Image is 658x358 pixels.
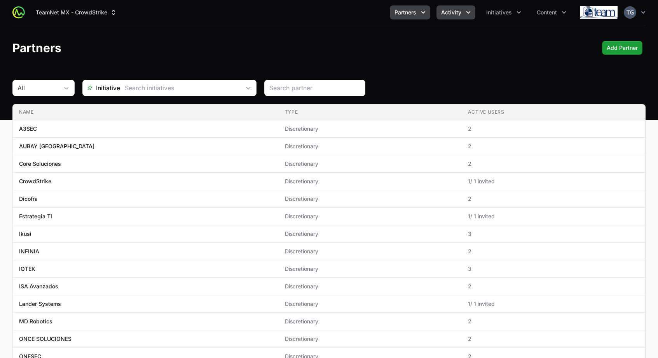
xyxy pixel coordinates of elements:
[285,230,456,238] span: Discretionary
[285,160,456,168] span: Discretionary
[279,104,462,120] th: Type
[468,125,639,133] span: 2
[12,6,25,19] img: ActivitySource
[19,265,35,273] p: IQTEK
[285,177,456,185] span: Discretionary
[482,5,526,19] button: Initiatives
[13,104,279,120] th: Name
[12,41,61,55] h1: Partners
[285,318,456,325] span: Discretionary
[390,5,430,19] button: Partners
[13,80,74,96] button: All
[602,41,642,55] div: Primary actions
[19,247,39,255] p: INFINIA
[19,212,52,220] p: Estrategia TI
[285,300,456,308] span: Discretionary
[241,80,256,96] div: Open
[624,6,636,19] img: Timothy Greig
[285,142,456,150] span: Discretionary
[602,41,642,55] button: Add Partner
[19,177,51,185] p: CrowdStrike
[468,160,639,168] span: 2
[468,318,639,325] span: 2
[19,142,94,150] p: AUBAY [GEOGRAPHIC_DATA]
[482,5,526,19] div: Initiatives menu
[436,5,475,19] button: Activity
[468,142,639,150] span: 2
[285,212,456,220] span: Discretionary
[19,160,61,168] p: Core Soluciones
[269,83,360,93] input: Search partner
[390,5,430,19] div: Partners menu
[19,125,37,133] p: A3SEC
[120,80,241,96] input: Search initiatives
[468,247,639,255] span: 2
[468,335,639,343] span: 2
[468,230,639,238] span: 3
[19,335,72,343] p: ONCE SOLUCIONES
[394,9,416,16] span: Partners
[436,5,475,19] div: Activity menu
[285,195,456,203] span: Discretionary
[19,318,52,325] p: MD Robotics
[285,247,456,255] span: Discretionary
[468,300,639,308] span: 1 / 1 invited
[19,300,61,308] p: Lander Systems
[468,265,639,273] span: 3
[285,125,456,133] span: Discretionary
[468,177,639,185] span: 1 / 1 invited
[468,195,639,203] span: 2
[83,83,120,93] span: Initiative
[285,265,456,273] span: Discretionary
[468,212,639,220] span: 1 / 1 invited
[468,283,639,290] span: 2
[580,5,618,20] img: TeamNet MX
[285,335,456,343] span: Discretionary
[537,9,557,16] span: Content
[607,43,638,53] span: Add Partner
[532,5,571,19] div: Content menu
[19,283,58,290] p: ISA Avanzados
[31,5,122,19] button: TeamNet MX - CrowdStrike
[17,83,59,93] div: All
[31,5,122,19] div: Supplier switch menu
[532,5,571,19] button: Content
[462,104,645,120] th: Active Users
[19,230,31,238] p: Ikusi
[25,5,571,19] div: Main navigation
[486,9,512,16] span: Initiatives
[285,283,456,290] span: Discretionary
[441,9,461,16] span: Activity
[19,195,38,203] p: Dicofra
